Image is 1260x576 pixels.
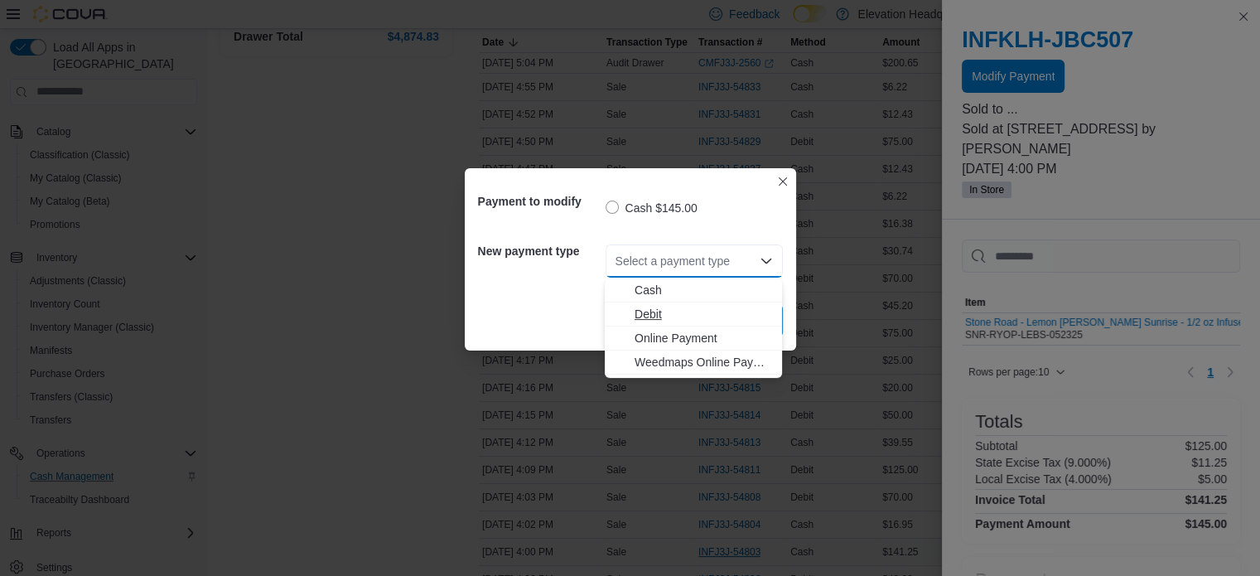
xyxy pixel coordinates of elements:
[605,278,782,303] button: Cash
[635,354,772,370] span: Weedmaps Online Payment
[605,278,782,375] div: Choose from the following options
[635,330,772,346] span: Online Payment
[635,306,772,322] span: Debit
[478,185,602,218] h5: Payment to modify
[605,327,782,351] button: Online Payment
[616,251,617,271] input: Accessible screen reader label
[606,198,698,218] label: Cash $145.00
[478,235,602,268] h5: New payment type
[605,303,782,327] button: Debit
[605,351,782,375] button: Weedmaps Online Payment
[773,172,793,191] button: Closes this modal window
[635,282,772,298] span: Cash
[760,254,773,268] button: Close list of options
